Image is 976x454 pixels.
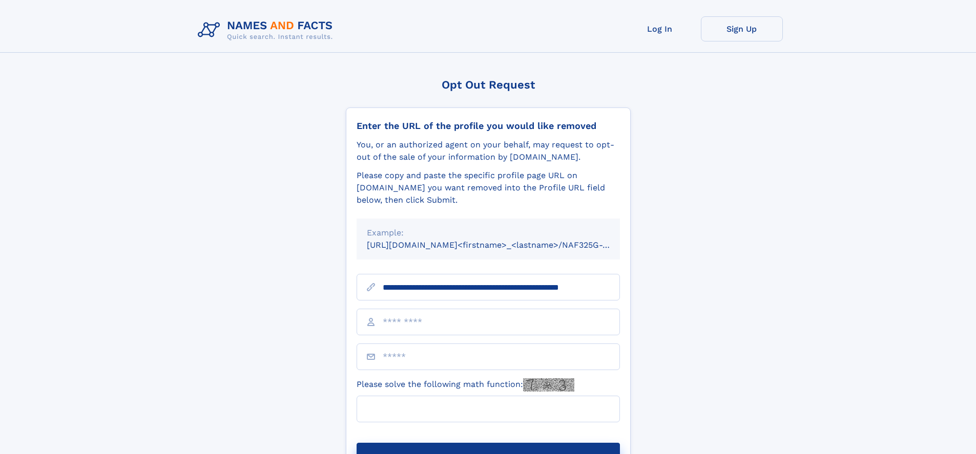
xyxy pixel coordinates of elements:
label: Please solve the following math function: [357,378,574,392]
small: [URL][DOMAIN_NAME]<firstname>_<lastname>/NAF325G-xxxxxxxx [367,240,639,250]
a: Sign Up [701,16,783,41]
div: You, or an authorized agent on your behalf, may request to opt-out of the sale of your informatio... [357,139,620,163]
a: Log In [619,16,701,41]
div: Enter the URL of the profile you would like removed [357,120,620,132]
div: Please copy and paste the specific profile page URL on [DOMAIN_NAME] you want removed into the Pr... [357,169,620,206]
div: Example: [367,227,610,239]
div: Opt Out Request [346,78,631,91]
img: Logo Names and Facts [194,16,341,44]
